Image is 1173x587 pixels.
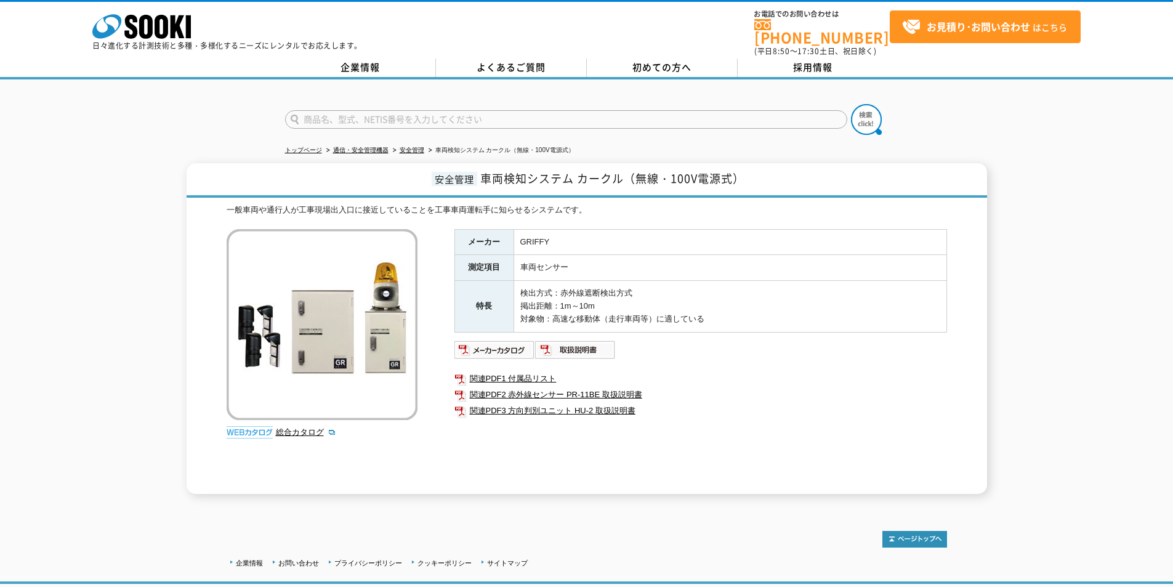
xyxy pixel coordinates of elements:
a: サイトマップ [487,559,528,567]
img: 取扱説明書 [535,340,616,360]
span: はこちら [902,18,1067,36]
td: GRIFFY [514,229,946,255]
span: (平日 ～ 土日、祝日除く) [754,46,876,57]
td: 車両センサー [514,255,946,281]
a: 採用情報 [738,59,889,77]
a: 通信・安全管理機器 [333,147,389,153]
span: 8:50 [773,46,790,57]
span: 初めての方へ [632,60,691,74]
a: プライバシーポリシー [334,559,402,567]
th: 測定項目 [454,255,514,281]
a: 関連PDF3 方向判別ユニット HU-2 取扱説明書 [454,403,947,419]
span: 車両検知システム カークル（無線・100V電源式） [480,170,744,187]
li: 車両検知システム カークル（無線・100V電源式） [426,144,574,157]
span: 17:30 [797,46,820,57]
a: 企業情報 [285,59,436,77]
img: btn_search.png [851,104,882,135]
td: 検出方式：赤外線遮断検出方式 掲出距離：1m～10m 対象物：高速な移動体（走行車両等）に適している [514,281,946,332]
a: 初めての方へ [587,59,738,77]
p: 日々進化する計測技術と多種・多様化するニーズにレンタルでお応えします。 [92,42,362,49]
a: トップページ [285,147,322,153]
img: メーカーカタログ [454,340,535,360]
a: 企業情報 [236,559,263,567]
img: トップページへ [882,531,947,548]
a: メーカーカタログ [454,348,535,357]
img: 車両検知システム カークル（無線・100V電源式） [227,229,417,420]
span: お電話でのお問い合わせは [754,10,890,18]
div: 一般車両や通行人が工事現場出入口に接近していることを工事車両運転手に知らせるシステムです。 [227,204,947,217]
a: 関連PDF2 赤外線センサー PR-11BE 取扱説明書 [454,387,947,403]
a: 総合カタログ [276,427,336,437]
th: 特長 [454,281,514,332]
a: [PHONE_NUMBER] [754,19,890,44]
a: お問い合わせ [278,559,319,567]
a: 取扱説明書 [535,348,616,357]
strong: お見積り･お問い合わせ [927,19,1030,34]
a: クッキーポリシー [417,559,472,567]
a: 安全管理 [400,147,424,153]
th: メーカー [454,229,514,255]
input: 商品名、型式、NETIS番号を入力してください [285,110,847,129]
a: よくあるご質問 [436,59,587,77]
span: 安全管理 [432,172,477,186]
a: お見積り･お問い合わせはこちら [890,10,1081,43]
img: webカタログ [227,426,273,439]
a: 関連PDF1 付属品リスト [454,371,947,387]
